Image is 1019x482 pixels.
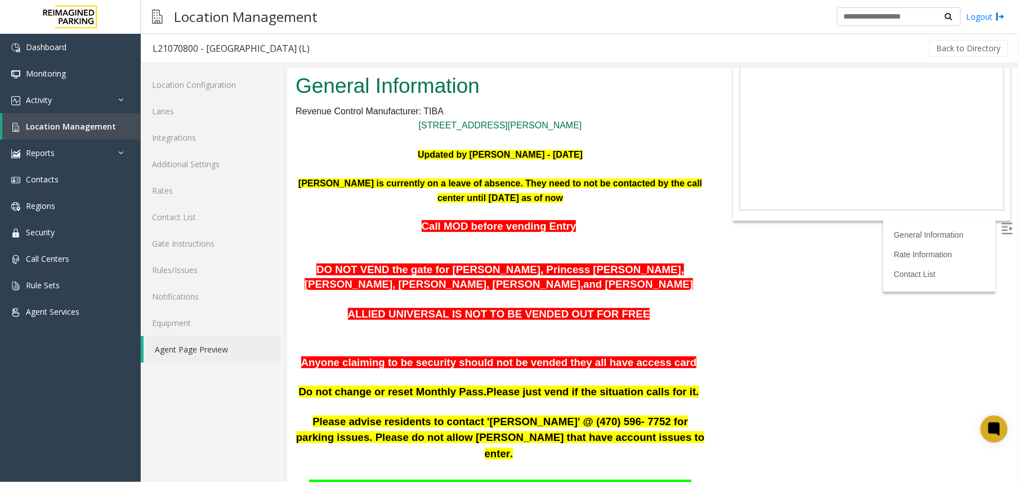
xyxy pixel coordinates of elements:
[8,3,418,32] h2: General Information
[26,95,52,105] span: Activity
[26,227,55,238] span: Security
[14,288,410,300] span: Anyone claiming to be security should not be vended they all have access card
[26,42,66,52] span: Dashboard
[141,98,281,124] a: Lanes
[11,282,20,291] img: 'icon'
[11,123,20,132] img: 'icon'
[26,200,55,211] span: Regions
[141,310,281,336] a: Equipment
[11,149,20,158] img: 'icon'
[153,41,310,56] div: L21070800 - [GEOGRAPHIC_DATA] (L)
[26,306,79,317] span: Agent Services
[61,239,363,251] span: ALLIED UNIVERSAL IS NOT TO BE VENDED OUT FOR FREE
[9,347,418,391] span: Please advise residents to contact '[PERSON_NAME]' @ (470) 596- 7752 for parking issues. Please d...
[168,3,323,30] h3: Location Management
[26,148,55,158] span: Reports
[141,124,281,151] a: Integrations
[11,96,20,105] img: 'icon'
[131,81,296,91] font: Updated by [PERSON_NAME] - [DATE]
[141,283,281,310] a: Notifications
[26,280,60,291] span: Rule Sets
[11,70,20,79] img: 'icon'
[132,52,295,61] a: [STREET_ADDRESS][PERSON_NAME]
[26,68,66,79] span: Monitoring
[607,201,649,210] a: Contact List
[17,195,397,221] span: DO NOT VEND the gate for [PERSON_NAME], Princess [PERSON_NAME], [PERSON_NAME], [PERSON_NAME], [PE...
[11,43,20,52] img: 'icon'
[996,11,1005,23] img: logout
[714,154,726,166] img: Open/Close Sidebar Menu
[2,113,141,140] a: Location Management
[11,202,20,211] img: 'icon'
[8,38,157,47] span: Revenue Control Manufacturer: TIBA
[144,336,281,363] a: Agent Page Preview
[141,230,281,257] a: Gate Instructions
[141,204,281,230] a: Contact List
[296,209,406,221] span: and [PERSON_NAME]
[199,317,412,329] span: Please just vend if the situation calls for it.
[11,317,199,329] span: Do not change or reset Monthly Pass.
[11,229,20,238] img: 'icon'
[135,151,289,163] span: Call MOD before vending Entry
[11,308,20,317] img: 'icon'
[967,11,1005,23] a: Logout
[11,176,20,185] img: 'icon'
[141,72,281,98] a: Location Configuration
[26,253,69,264] span: Call Centers
[11,110,415,134] font: [PERSON_NAME] is currently on a leave of absence. They need to not be contacted by the call cente...
[607,162,677,171] a: General Information
[11,255,20,264] img: 'icon'
[141,177,281,204] a: Rates
[26,174,59,185] span: Contacts
[15,411,412,455] span: If [PERSON_NAME] is stuck at the exit, we have approval to vend. Inform the [PERSON_NAME] that th...
[141,257,281,283] a: Rules/Issues
[152,3,163,30] img: pageIcon
[929,40,1008,57] button: Back to Directory
[607,181,665,190] a: Rate Information
[26,121,116,132] span: Location Management
[141,151,281,177] a: Additional Settings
